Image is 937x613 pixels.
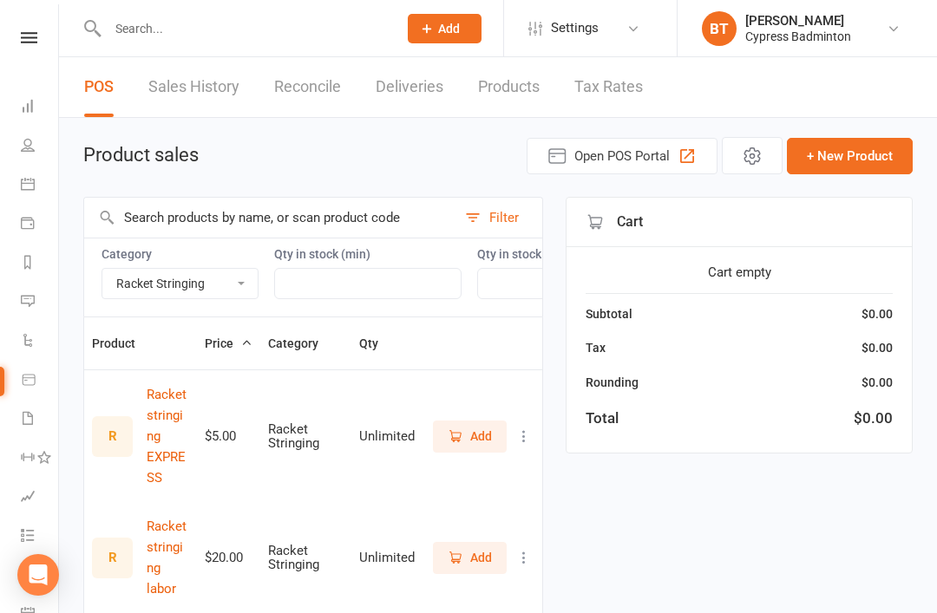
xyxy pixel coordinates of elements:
div: Cart empty [586,262,893,283]
input: Search... [102,16,385,41]
a: Sales History [148,57,239,117]
button: Add [408,14,482,43]
button: Open POS Portal [527,138,717,174]
a: Calendar [21,166,60,205]
div: Cart [567,198,912,247]
div: R [92,538,133,578]
div: $5.00 [205,429,252,444]
span: Add [438,22,460,36]
label: Qty in stock (min) [274,247,462,261]
button: Qty [359,333,397,354]
a: Payments [21,205,60,245]
a: POS [84,57,114,117]
input: Search products by name, or scan product code [84,198,456,238]
button: Product [92,333,154,354]
a: Reconcile [274,57,341,117]
h1: Product sales [83,145,199,166]
button: Filter [456,198,542,238]
a: People [21,127,60,166]
a: Products [478,57,540,117]
div: Open Intercom Messenger [17,554,59,596]
div: Racket Stringing [268,422,344,451]
div: R [92,416,133,457]
a: Dashboard [21,88,60,127]
div: $20.00 [205,551,252,565]
div: Cypress Badminton [745,29,851,44]
div: $0.00 [862,338,893,357]
a: Reports [21,245,60,284]
label: Category [102,247,259,261]
button: Add [433,421,507,452]
div: $0.00 [862,304,893,323]
div: Tax [586,338,606,357]
div: Racket Stringing [268,544,344,572]
div: Unlimited [359,551,415,565]
span: Settings [551,9,599,48]
label: Qty in stock (max) [477,247,665,261]
a: Assessments [21,479,60,518]
button: + New Product [787,138,913,174]
div: Total [586,407,619,430]
button: Racket stringing labor [147,516,189,599]
div: $0.00 [854,407,893,430]
a: Tax Rates [574,57,643,117]
div: Filter [489,207,519,228]
button: Add [433,542,507,573]
span: Add [470,427,492,446]
span: Category [268,336,337,350]
a: Deliveries [376,57,443,117]
span: Qty [359,336,397,350]
div: $0.00 [862,373,893,392]
div: Unlimited [359,429,415,444]
div: BT [702,11,737,46]
div: Rounding [586,373,639,392]
button: Category [268,333,337,354]
button: Price [205,333,252,354]
div: [PERSON_NAME] [745,13,851,29]
span: Product [92,336,154,350]
div: Subtotal [586,304,632,323]
span: Add [470,548,492,567]
a: Product Sales [21,362,60,401]
span: Open POS Portal [574,146,670,166]
span: Price [205,336,252,350]
button: Racket stringing EXPRESS [147,384,189,488]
